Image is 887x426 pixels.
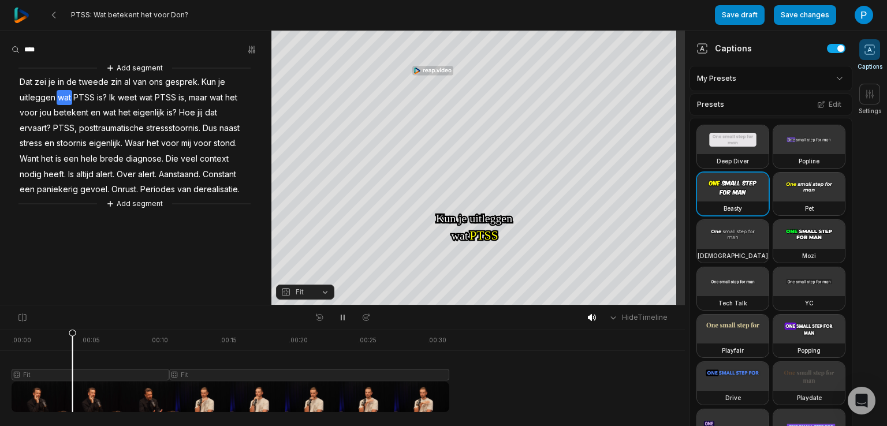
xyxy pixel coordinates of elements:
button: Edit [814,97,845,112]
span: wat [102,105,117,121]
span: Hoe [178,105,196,121]
span: PTSS, [52,121,78,136]
div: Presets [690,94,852,115]
span: al [123,74,132,90]
h3: YC [805,298,814,308]
span: maar [188,90,208,106]
span: Dus [202,121,218,136]
span: is? [166,105,178,121]
button: Save changes [774,5,836,25]
span: diagnose. [125,151,165,167]
h3: Beasty [724,204,742,213]
button: HideTimeline [605,309,671,326]
div: My Presets [690,66,852,91]
span: wat [208,90,224,106]
span: gevoel. [79,182,110,197]
span: dat [204,105,218,121]
span: en [43,136,55,151]
span: context [199,151,230,167]
span: in [57,74,65,90]
span: mij [180,136,192,151]
span: Captions [858,62,882,71]
span: alert. [137,167,158,182]
span: voor [18,105,39,121]
span: wat [138,90,154,106]
span: Fit [296,287,304,297]
h3: Tech Talk [718,298,747,308]
button: Settings [859,84,881,115]
span: stoornis [55,136,88,151]
span: nodig [18,167,43,182]
span: brede [99,151,125,167]
span: jij [196,105,204,121]
span: voor [160,136,180,151]
span: eigenlijk. [88,136,124,151]
span: Periodes [139,182,176,197]
span: Ik [108,90,117,106]
span: naast [218,121,241,136]
span: zei [33,74,47,90]
span: Aanstaand. [158,167,202,182]
span: en [90,105,102,121]
span: Onrust. [110,182,139,197]
span: Kun [200,74,217,90]
h3: Drive [725,393,741,402]
span: is? [96,90,108,106]
h3: Mozi [802,251,816,260]
span: Over [115,167,137,182]
span: is [54,151,62,167]
span: je [217,74,226,90]
div: Captions [696,42,752,54]
span: Constant [202,167,237,182]
span: heeft. [43,167,67,182]
button: Add segment [104,197,165,210]
span: PTSS [154,90,177,106]
span: posttraumatische [78,121,145,136]
span: van [176,182,192,197]
span: voor [192,136,213,151]
div: Open Intercom Messenger [848,387,875,414]
button: Save draft [715,5,765,25]
h3: Deep Diver [717,156,749,166]
span: alert. [95,167,115,182]
span: een [18,182,36,197]
span: Die [165,151,180,167]
span: betekent [53,105,90,121]
button: Add segment [104,62,165,74]
span: zin [110,74,123,90]
span: je [47,74,57,90]
h3: Popping [797,346,821,355]
span: Settings [859,107,881,115]
span: PTSS: Wat betekent het voor Don? [71,10,188,20]
span: stress [18,136,43,151]
span: de [65,74,78,90]
img: reap [14,8,29,23]
span: een [62,151,80,167]
span: jou [39,105,53,121]
span: Waar [124,136,146,151]
span: uitleggen [18,90,57,106]
span: PTSS [72,90,96,106]
button: Fit [276,285,334,300]
span: is, [177,90,188,106]
span: gesprek. [164,74,200,90]
span: van [132,74,148,90]
span: wat [57,90,72,106]
span: paniekerig [36,182,79,197]
h3: Pet [805,204,814,213]
span: veel [180,151,199,167]
span: Dat [18,74,33,90]
span: derealisatie. [192,182,241,197]
span: hele [80,151,99,167]
span: het [146,136,160,151]
h3: Playdate [797,393,822,402]
span: eigenlijk [132,105,166,121]
span: Want [18,151,40,167]
span: ons [148,74,164,90]
span: stond. [213,136,238,151]
span: weet [117,90,138,106]
span: ervaart? [18,121,52,136]
h3: Popline [799,156,819,166]
span: tweede [78,74,110,90]
span: het [224,90,238,106]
